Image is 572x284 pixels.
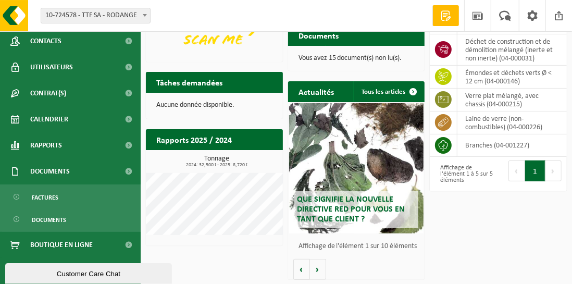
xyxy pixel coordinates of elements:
[288,25,349,45] h2: Documents
[30,232,93,258] span: Boutique en ligne
[146,129,242,150] h2: Rapports 2025 / 2024
[146,72,233,92] h2: Tâches demandées
[297,195,405,224] span: Que signifie la nouvelle directive RED pour vous en tant que client ?
[293,259,310,280] button: Vorige
[525,160,545,181] button: 1
[151,155,283,168] h3: Tonnage
[289,103,423,233] a: Que signifie la nouvelle directive RED pour vous en tant que client ?
[32,210,66,230] span: Documents
[192,150,282,170] a: Consulter les rapports
[353,81,424,102] a: Tous les articles
[457,89,567,112] td: verre plat mélangé, avec chassis (04-000215)
[457,34,567,66] td: déchet de construction et de démolition mélangé (inerte et non inerte) (04-000031)
[151,163,283,168] span: 2024: 32,500 t - 2025: 8,720 t
[3,187,138,207] a: Factures
[457,66,567,89] td: émondes et déchets verts Ø < 12 cm (04-000146)
[288,81,344,102] h2: Actualités
[156,102,272,109] p: Aucune donnée disponible.
[30,80,66,106] span: Contrat(s)
[310,259,326,280] button: Volgende
[5,261,174,284] iframe: chat widget
[30,54,73,80] span: Utilisateurs
[41,8,150,23] span: 10-724578 - TTF SA - RODANGE
[30,132,62,158] span: Rapports
[457,112,567,134] td: laine de verre (non-combustibles) (04-000226)
[435,159,493,189] div: Affichage de l'élément 1 à 5 sur 5 éléments
[3,209,138,229] a: Documents
[30,28,61,54] span: Contacts
[457,134,567,157] td: branches (04-001227)
[32,188,58,207] span: Factures
[30,258,109,284] span: Conditions d'accepta...
[299,55,415,62] p: Vous avez 15 document(s) non lu(s).
[508,160,525,181] button: Previous
[30,106,68,132] span: Calendrier
[545,160,562,181] button: Next
[299,243,420,250] p: Affichage de l'élément 1 sur 10 éléments
[30,158,70,184] span: Documents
